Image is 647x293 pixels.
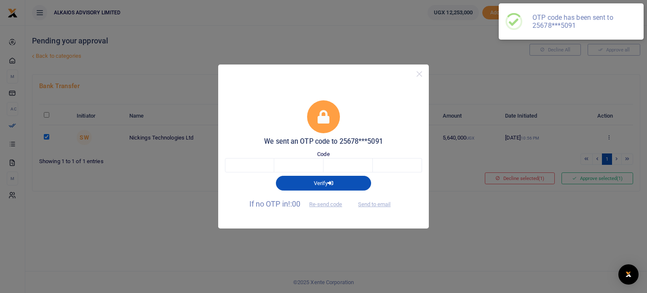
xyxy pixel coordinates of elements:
[249,199,350,208] span: If no OTP in
[413,68,425,80] button: Close
[276,176,371,190] button: Verify
[317,150,329,159] label: Code
[532,13,630,30] div: OTP code has been sent to 25678***5091
[225,137,422,146] h5: We sent an OTP code to 25678***5091
[288,199,300,208] span: !:00
[618,264,639,285] div: Open Intercom Messenger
